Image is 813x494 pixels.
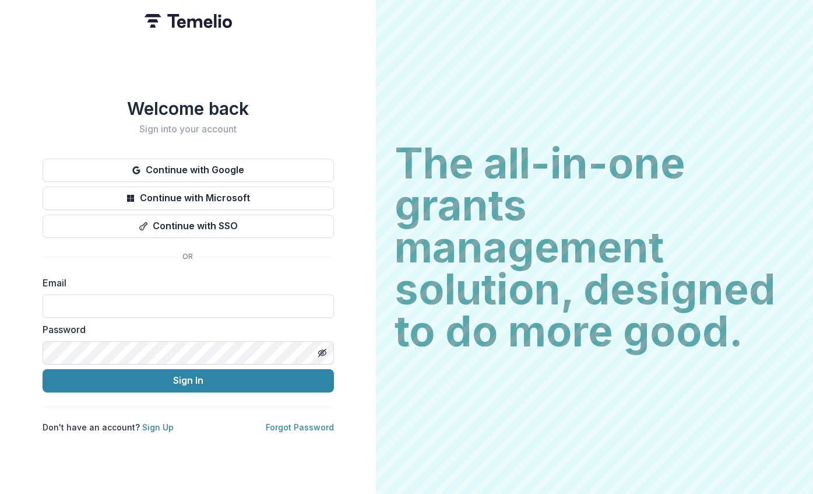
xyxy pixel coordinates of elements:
[142,422,174,432] a: Sign Up
[266,422,334,432] a: Forgot Password
[43,323,327,337] label: Password
[43,98,334,119] h1: Welcome back
[43,187,334,210] button: Continue with Microsoft
[43,215,334,238] button: Continue with SSO
[313,344,332,362] button: Toggle password visibility
[145,14,232,28] img: Temelio
[43,159,334,182] button: Continue with Google
[43,421,174,433] p: Don't have an account?
[43,276,327,290] label: Email
[43,369,334,393] button: Sign In
[43,124,334,135] h2: Sign into your account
